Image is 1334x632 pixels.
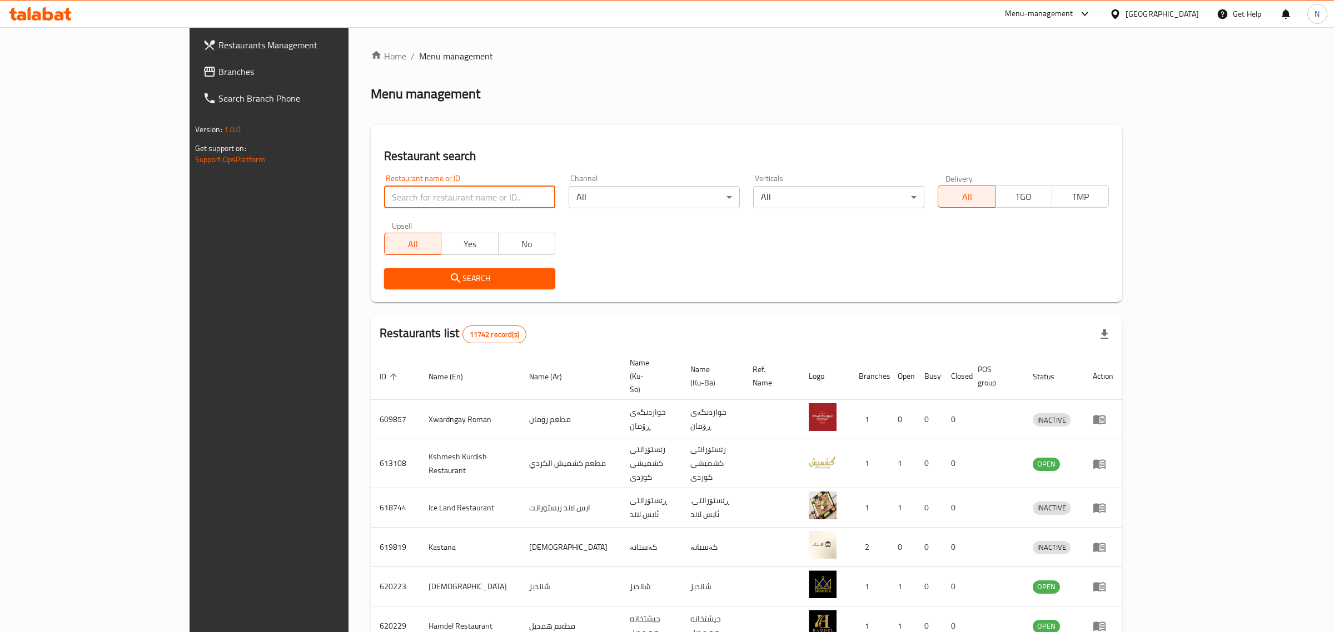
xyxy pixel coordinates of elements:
[411,49,415,63] li: /
[889,439,915,488] td: 1
[194,58,412,85] a: Branches
[978,363,1011,389] span: POS group
[889,567,915,606] td: 1
[429,370,477,383] span: Name (En)
[195,122,222,137] span: Version:
[621,400,681,439] td: خواردنگەی ڕۆمان
[800,353,850,400] th: Logo
[1033,580,1060,593] span: OPEN
[520,400,621,439] td: مطعم رومان
[1033,541,1071,554] span: INACTIVE
[389,236,437,252] span: All
[218,38,404,52] span: Restaurants Management
[1005,7,1073,21] div: Menu-management
[1033,370,1069,383] span: Status
[520,567,621,606] td: شانديز
[809,448,837,475] img: Kshmesh Kurdish Restaurant
[943,189,990,205] span: All
[753,186,924,208] div: All
[384,268,555,289] button: Search
[942,567,969,606] td: 0
[1033,458,1060,470] span: OPEN
[850,567,889,606] td: 1
[1033,580,1060,594] div: OPEN
[1093,580,1113,593] div: Menu
[462,325,526,343] div: Total records count
[942,400,969,439] td: 0
[942,439,969,488] td: 0
[681,439,744,488] td: رێستۆرانتی کشمیشى كوردى
[446,236,494,252] span: Yes
[371,85,480,103] h2: Menu management
[995,185,1052,208] button: TGO
[392,222,412,229] label: Upsell
[1084,353,1122,400] th: Action
[915,488,942,528] td: 0
[621,488,681,528] td: ڕێستۆرانتی ئایس لاند
[1052,185,1109,208] button: TMP
[384,233,441,255] button: All
[889,488,915,528] td: 1
[942,528,969,567] td: 0
[380,325,526,343] h2: Restaurants list
[850,400,889,439] td: 1
[681,567,744,606] td: شانديز
[194,32,412,58] a: Restaurants Management
[621,439,681,488] td: رێستۆرانتی کشمیشى كوردى
[1033,413,1071,427] div: INACTIVE
[1000,189,1048,205] span: TGO
[915,400,942,439] td: 0
[1093,501,1113,514] div: Menu
[753,363,787,389] span: Ref. Name
[420,528,520,567] td: Kastana
[621,528,681,567] td: کەستانە
[915,567,942,606] td: 0
[520,439,621,488] td: مطعم كشميش الكردي
[194,85,412,112] a: Search Branch Phone
[681,488,744,528] td: .ڕێستۆرانتی ئایس لاند
[224,122,241,137] span: 1.0.0
[915,439,942,488] td: 0
[393,272,546,285] span: Search
[1126,8,1199,20] div: [GEOGRAPHIC_DATA]
[1315,8,1320,20] span: N
[681,400,744,439] td: خواردنگەی ڕۆمان
[520,488,621,528] td: ايس لاند ريستورانت
[809,403,837,431] img: Xwardngay Roman
[420,567,520,606] td: [DEMOGRAPHIC_DATA]
[384,148,1109,164] h2: Restaurant search
[1093,457,1113,470] div: Menu
[419,49,493,63] span: Menu management
[889,353,915,400] th: Open
[809,491,837,519] img: Ice Land Restaurant
[850,528,889,567] td: 2
[1033,414,1071,427] span: INACTIVE
[942,488,969,528] td: 0
[1057,189,1104,205] span: TMP
[218,92,404,105] span: Search Branch Phone
[420,400,520,439] td: Xwardngay Roman
[938,185,995,208] button: All
[380,370,401,383] span: ID
[1093,540,1113,554] div: Menu
[942,353,969,400] th: Closed
[420,439,520,488] td: Kshmesh Kurdish Restaurant
[420,488,520,528] td: Ice Land Restaurant
[809,531,837,559] img: Kastana
[529,370,576,383] span: Name (Ar)
[690,363,730,389] span: Name (Ku-Ba)
[915,528,942,567] td: 0
[889,400,915,439] td: 0
[498,233,555,255] button: No
[889,528,915,567] td: 0
[1033,501,1071,514] span: INACTIVE
[218,65,404,78] span: Branches
[850,439,889,488] td: 1
[850,488,889,528] td: 1
[195,152,266,167] a: Support.OpsPlatform
[371,49,1122,63] nav: breadcrumb
[1091,321,1118,348] div: Export file
[463,329,526,340] span: 11742 record(s)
